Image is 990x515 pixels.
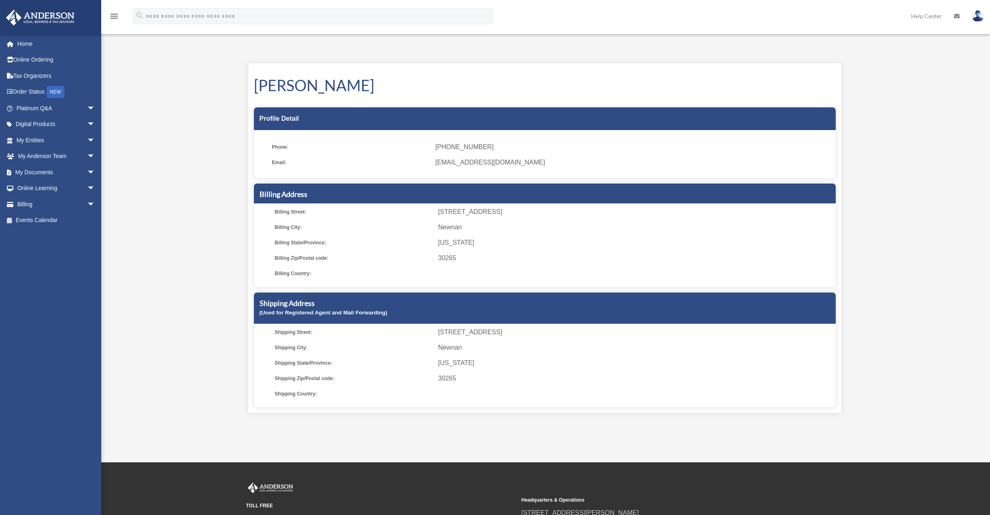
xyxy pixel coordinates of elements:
a: Billingarrow_drop_down [6,196,107,212]
span: Billing Country: [275,268,432,279]
a: My Entitiesarrow_drop_down [6,132,107,148]
span: [US_STATE] [438,357,832,369]
h5: Shipping Address [260,298,830,308]
span: Billing Zip/Postal code: [275,252,432,264]
span: arrow_drop_down [87,100,103,117]
span: Shipping City: [275,342,432,353]
a: Online Ordering [6,52,107,68]
i: menu [109,11,119,21]
span: 30265 [438,252,832,264]
span: Newnan [438,342,832,353]
small: (Used for Registered Agent and Mail Forwarding) [260,310,387,316]
span: [STREET_ADDRESS] [438,327,832,338]
span: Shipping Zip/Postal code: [275,373,432,384]
span: Shipping Street: [275,327,432,338]
span: [US_STATE] [438,237,832,248]
span: Shipping Country: [275,388,432,400]
a: Platinum Q&Aarrow_drop_down [6,100,107,116]
a: menu [109,14,119,21]
span: [PHONE_NUMBER] [435,141,830,153]
span: Billing City: [275,222,432,233]
a: Order StatusNEW [6,84,107,100]
h1: [PERSON_NAME] [254,75,836,96]
small: TOLL FREE [246,502,516,510]
span: arrow_drop_down [87,180,103,197]
a: Tax Organizers [6,68,107,84]
span: Phone: [272,141,430,153]
span: Billing Street: [275,206,432,218]
span: arrow_drop_down [87,132,103,149]
span: [EMAIL_ADDRESS][DOMAIN_NAME] [435,157,830,168]
img: Anderson Advisors Platinum Portal [4,10,77,26]
img: User Pic [972,10,984,22]
a: Online Learningarrow_drop_down [6,180,107,197]
span: Shipping State/Province: [275,357,432,369]
a: Digital Productsarrow_drop_down [6,116,107,132]
div: Profile Detail [254,107,836,130]
span: 30265 [438,373,832,384]
a: Events Calendar [6,212,107,229]
span: Billing State/Province: [275,237,432,248]
a: My Documentsarrow_drop_down [6,164,107,180]
i: search [135,11,144,20]
a: My Anderson Teamarrow_drop_down [6,148,107,165]
span: arrow_drop_down [87,116,103,133]
a: Home [6,36,107,52]
span: arrow_drop_down [87,148,103,165]
img: Anderson Advisors Platinum Portal [246,483,295,493]
span: arrow_drop_down [87,196,103,213]
span: Email: [272,157,430,168]
span: [STREET_ADDRESS] [438,206,832,218]
span: arrow_drop_down [87,164,103,181]
span: Newnan [438,222,832,233]
small: Headquarters & Operations [522,496,791,504]
h5: Billing Address [260,189,830,199]
div: NEW [47,86,64,98]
